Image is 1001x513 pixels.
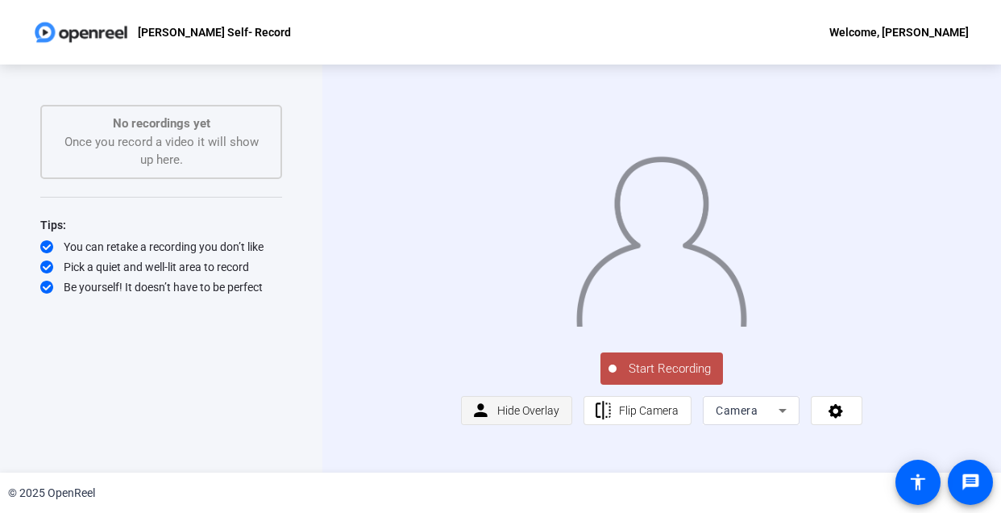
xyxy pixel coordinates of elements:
span: Hide Overlay [497,404,559,417]
div: You can retake a recording you don’t like [40,239,282,255]
button: Flip Camera [584,396,692,425]
img: OpenReel logo [32,16,130,48]
mat-icon: person [471,401,491,421]
div: Once you record a video it will show up here. [58,115,264,169]
span: Start Recording [617,360,723,378]
mat-icon: accessibility [908,473,928,492]
div: Welcome, [PERSON_NAME] [829,23,969,42]
div: Tips: [40,215,282,235]
div: Be yourself! It doesn’t have to be perfect [40,279,282,295]
mat-icon: message [961,473,980,492]
button: Start Recording [600,352,723,385]
p: No recordings yet [58,115,264,133]
mat-icon: flip [593,401,613,421]
button: Hide Overlay [461,396,572,425]
p: [PERSON_NAME] Self- Record [138,23,291,42]
div: © 2025 OpenReel [8,485,95,502]
img: overlay [575,146,748,327]
div: Pick a quiet and well-lit area to record [40,259,282,275]
span: Camera [716,404,758,417]
span: Flip Camera [619,404,679,417]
